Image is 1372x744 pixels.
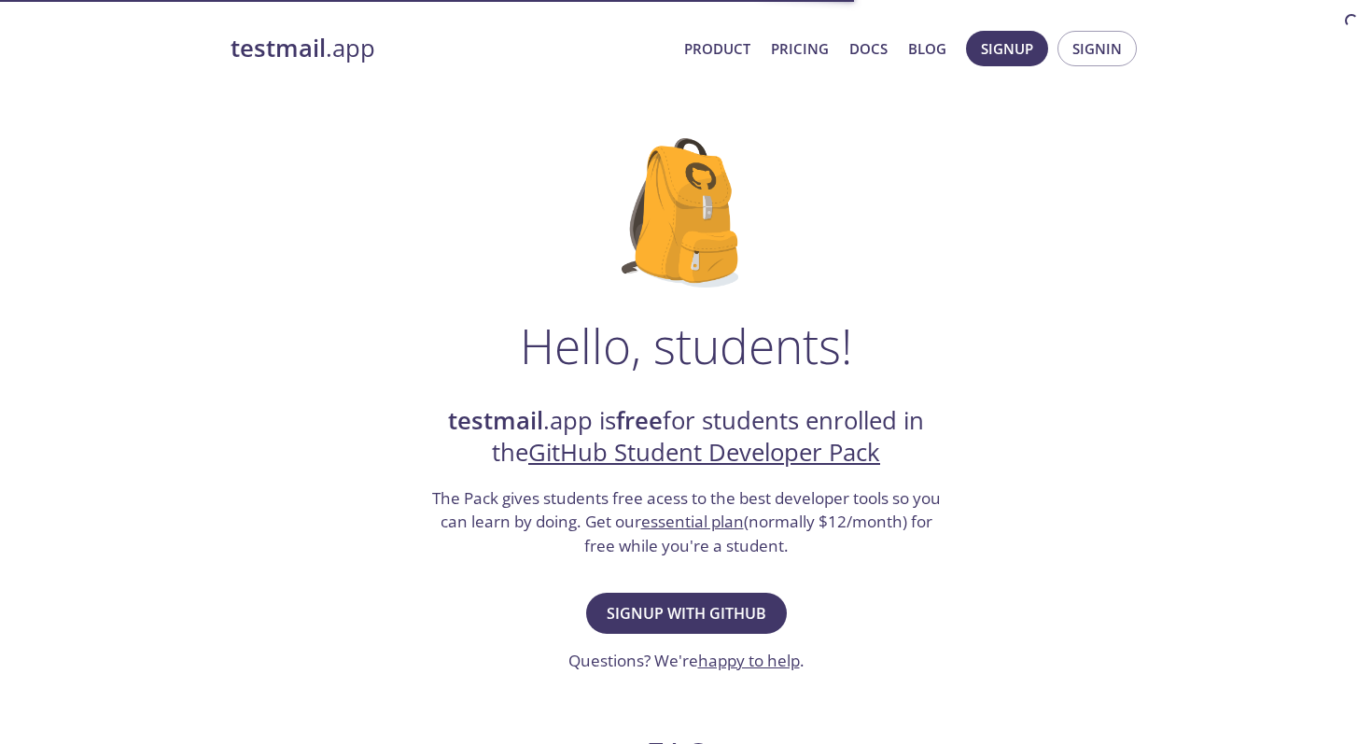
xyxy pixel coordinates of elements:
a: essential plan [641,511,744,532]
span: Signup [981,36,1033,61]
span: Signup with GitHub [607,600,766,626]
span: Signin [1072,36,1122,61]
a: Pricing [771,36,829,61]
a: happy to help [698,650,800,671]
h3: Questions? We're . [568,649,805,673]
a: GitHub Student Developer Pack [528,436,880,469]
h1: Hello, students! [520,317,852,373]
button: Signup with GitHub [586,593,787,634]
strong: testmail [448,404,543,437]
h3: The Pack gives students free acess to the best developer tools so you can learn by doing. Get our... [429,486,943,558]
button: Signup [966,31,1048,66]
h2: .app is for students enrolled in the [429,405,943,470]
img: github-student-backpack.png [622,138,751,288]
strong: testmail [231,32,326,64]
a: testmail.app [231,33,669,64]
a: Product [684,36,750,61]
a: Docs [849,36,888,61]
a: Blog [908,36,946,61]
strong: free [616,404,663,437]
button: Signin [1057,31,1137,66]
